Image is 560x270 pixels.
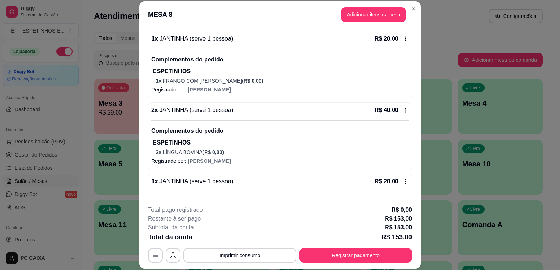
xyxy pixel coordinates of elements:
p: Registrado por: [151,157,409,165]
p: Complementos do pedido [151,198,409,207]
p: R$ 20,00 [375,177,398,186]
button: Imprimir consumo [183,248,296,263]
p: FRANGO COM [PERSON_NAME] ( [156,77,409,85]
p: Restante à ser pago [148,214,201,223]
p: Complementos do pedido [151,55,409,64]
p: R$ 153,00 [385,214,412,223]
p: 1 x [151,177,233,186]
span: JANTINHA (serve 1 pessoa) [158,35,233,42]
p: R$ 20,00 [375,34,398,43]
p: R$ 0,00 [391,206,412,214]
span: 2 x [156,149,163,155]
p: 1 x [151,34,233,43]
p: Total da conta [148,232,192,242]
button: Adicionar itens namesa [341,7,406,22]
p: Subtotal da conta [148,223,194,232]
p: R$ 153,00 [385,223,412,232]
p: Total pago registrado [148,206,203,214]
span: [PERSON_NAME] [188,87,231,93]
p: Registrado por: [151,86,409,93]
button: Close [408,3,419,15]
p: R$ 40,00 [375,106,398,115]
p: LÍNGUA BOVINA ( [156,149,409,156]
p: 2 x [151,106,233,115]
span: 1 x [156,78,163,84]
span: R$ 0,00 ) [204,149,224,155]
span: JANTINHA (serve 1 pessoa) [158,107,233,113]
span: [PERSON_NAME] [188,158,231,164]
p: R$ 153,00 [382,232,412,242]
p: ESPETINHOS [153,67,409,76]
p: Complementos do pedido [151,127,409,135]
button: Registrar pagamento [299,248,412,263]
header: MESA 8 [139,1,421,28]
p: ESPETINHOS [153,138,409,147]
span: R$ 0,00 ) [244,78,264,84]
span: JANTINHA (serve 1 pessoa) [158,178,233,184]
